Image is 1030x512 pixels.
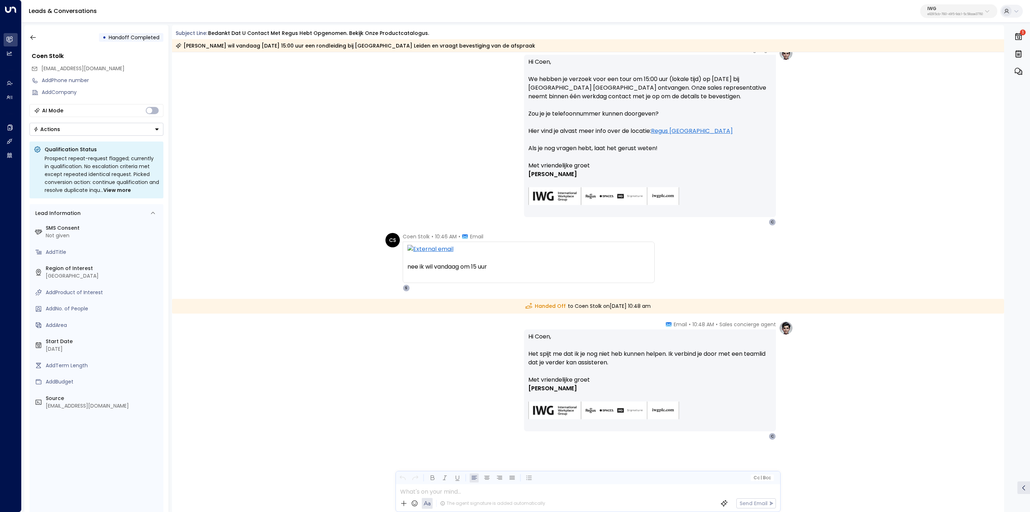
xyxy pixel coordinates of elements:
[470,233,483,240] span: Email
[46,289,161,296] div: AddProduct of Interest
[528,376,772,428] div: Signature
[528,58,772,161] p: Hi Coen, We hebben je verzoek voor een tour om 15:00 uur (lokale tijd) op [DATE] bij [GEOGRAPHIC_...
[30,123,163,136] div: Button group with a nested menu
[33,126,60,133] div: Actions
[458,233,460,240] span: •
[46,322,161,329] div: AddArea
[46,378,161,386] div: AddBudget
[528,161,590,170] span: Met vriendelijke groet
[103,186,131,194] span: View more
[46,402,161,410] div: [EMAIL_ADDRESS][DOMAIN_NAME]
[716,321,718,328] span: •
[33,210,81,217] div: Lead Information
[753,475,771,480] span: Cc Bcc
[208,30,429,37] div: Bedankt dat u contact met Regus hebt opgenomen. Bekijk onze productcatalogus.
[411,473,420,482] button: Redo
[528,187,679,206] img: AIorK4zU2Kz5WUNqa9ifSKC9jFH1hjwenjvh85X70KBOPduETvkeZu4OqG8oPuqbwvp3xfXcMQJCRtwYb-SG
[103,31,106,44] div: •
[172,299,1004,314] div: to Coen Stolk on [DATE] 10:48 am
[528,376,590,384] span: Met vriendelijke groet
[42,89,163,96] div: AddCompany
[750,475,773,481] button: Cc|Bcc
[46,265,161,272] label: Region of Interest
[46,305,161,313] div: AddNo. of People
[692,321,714,328] span: 10:48 AM
[435,233,457,240] span: 10:46 AM
[760,475,762,480] span: |
[528,170,577,179] span: [PERSON_NAME]
[1020,30,1026,35] span: 1
[1012,29,1025,45] button: 1
[45,154,159,194] div: Prospect repeat-request flagged; currently in qualification. No escalation criteria met except re...
[46,248,161,256] div: AddTitle
[32,52,163,60] div: Coen Stolk
[46,362,161,369] div: AddTerm Length
[528,161,772,214] div: Signature
[41,65,125,72] span: [EMAIL_ADDRESS][DOMAIN_NAME]
[927,6,983,11] p: IWG
[651,127,733,135] a: Regus [GEOGRAPHIC_DATA]
[45,146,159,153] p: Qualification Status
[46,345,161,353] div: [DATE]
[42,77,163,84] div: AddPhone number
[528,332,772,376] p: Hi Coen, Het spijt me dat ik je nog niet heb kunnen helpen. Ik verbind je door met een teamlid da...
[769,433,776,440] div: C
[176,42,535,49] div: [PERSON_NAME] wil vandaag [DATE] 15:00 uur een rondleiding bij [GEOGRAPHIC_DATA] Leiden en vraagt...
[30,123,163,136] button: Actions
[385,233,400,247] div: CS
[769,219,776,226] div: C
[46,232,161,239] div: Not given
[525,302,566,310] span: Handed Off
[432,233,433,240] span: •
[176,30,207,37] span: Subject Line:
[779,321,793,335] img: profile-logo.png
[920,4,997,18] button: IWGe92915cb-7661-49f5-9dc1-5c58aae37760
[403,233,430,240] span: Coen Stolk
[407,262,650,271] div: nee ik wil vandaag om 15 uur
[674,321,687,328] span: Email
[689,321,691,328] span: •
[528,401,679,420] img: AIorK4zU2Kz5WUNqa9ifSKC9jFH1hjwenjvh85X70KBOPduETvkeZu4OqG8oPuqbwvp3xfXcMQJCRtwYb-SG
[41,65,125,72] span: coenstolk75@gmail.com
[407,245,650,254] img: External email
[403,284,410,292] div: S
[29,7,97,15] a: Leads & Conversations
[719,321,776,328] span: Sales concierge agent
[46,395,161,402] label: Source
[46,224,161,232] label: SMS Consent
[42,107,63,114] div: AI Mode
[779,46,793,60] img: profile-logo.png
[528,384,577,393] span: [PERSON_NAME]
[46,272,161,280] div: [GEOGRAPHIC_DATA]
[927,13,983,16] p: e92915cb-7661-49f5-9dc1-5c58aae37760
[440,500,545,507] div: The agent signature is added automatically
[398,473,407,482] button: Undo
[46,338,161,345] label: Start Date
[109,34,159,41] span: Handoff Completed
